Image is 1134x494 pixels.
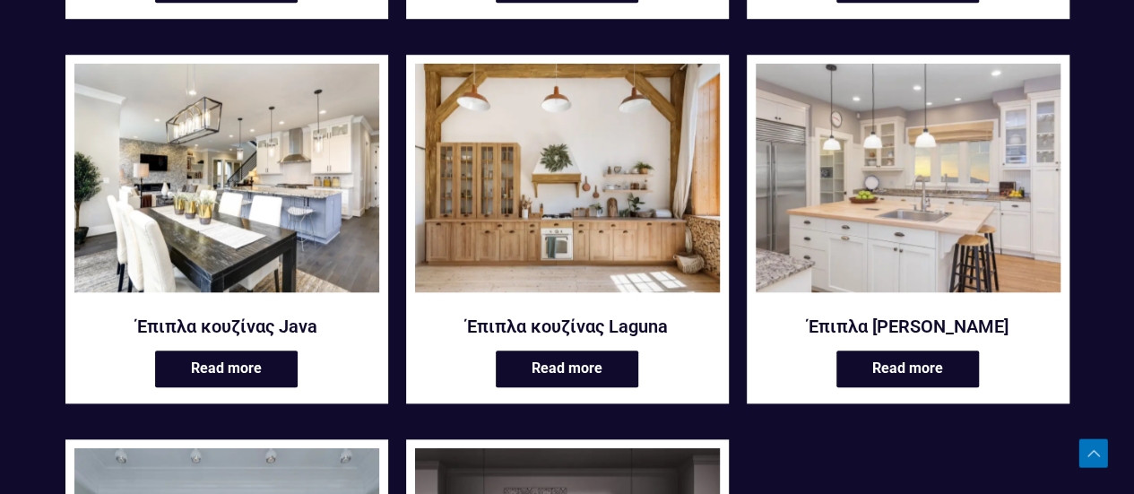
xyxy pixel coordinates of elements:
a: Έπιπλα κουζίνας Laguna [415,64,720,304]
a: Read more about “Έπιπλα κουζίνας Java” [155,351,298,387]
a: Έπιπλα [PERSON_NAME] [756,315,1060,338]
a: Read more about “Έπιπλα κουζίνας Laguna” [496,351,638,387]
a: Read more about “Έπιπλα κουζίνας Palolem” [836,351,979,387]
a: Έπιπλα κουζίνας Java [74,315,379,338]
a: Έπιπλα κουζίνας Laguna [415,315,720,338]
a: Palolem κουζίνα [756,64,1060,304]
